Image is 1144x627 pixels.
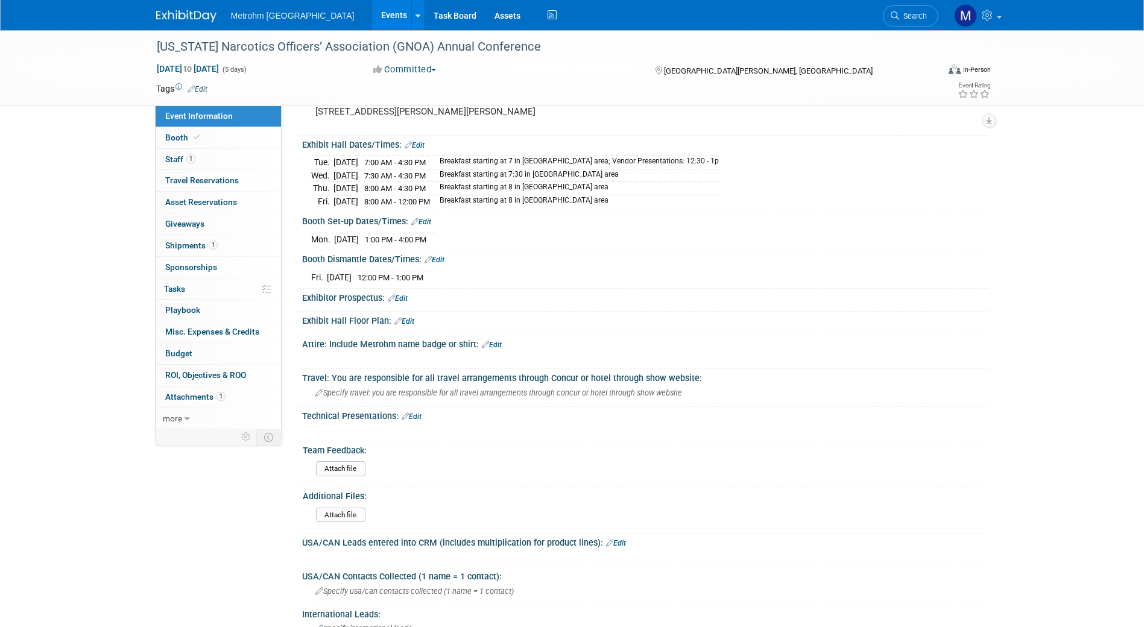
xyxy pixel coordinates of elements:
a: Edit [402,412,422,421]
span: Travel Reservations [165,175,239,185]
span: Budget [165,348,192,358]
a: Edit [188,85,207,93]
a: Booth [156,127,281,148]
td: Breakfast starting at 8 in [GEOGRAPHIC_DATA] area [432,182,719,195]
span: 7:30 AM - 4:30 PM [364,171,426,180]
pre: [STREET_ADDRESS][PERSON_NAME][PERSON_NAME] [315,106,575,117]
span: more [163,414,182,423]
img: Michelle Simoes [954,4,977,27]
td: [DATE] [334,233,359,245]
div: In-Person [962,65,991,74]
a: Shipments1 [156,235,281,256]
td: [DATE] [333,182,358,195]
span: 1 [216,392,226,401]
div: Additional Files: [303,487,983,502]
td: Personalize Event Tab Strip [236,429,257,445]
td: Fri. [311,195,333,207]
div: Exhibitor Prospectus: [302,289,988,304]
td: [DATE] [333,156,358,169]
i: Booth reservation complete [194,134,200,140]
span: [GEOGRAPHIC_DATA][PERSON_NAME], [GEOGRAPHIC_DATA] [664,66,873,75]
span: Asset Reservations [165,197,237,207]
div: Team Feedback: [303,441,983,456]
td: [DATE] [333,169,358,182]
span: Booth [165,133,202,142]
span: to [182,64,194,74]
div: Exhibit Hall Dates/Times: [302,136,988,151]
a: Edit [606,539,626,547]
a: ROI, Objectives & ROO [156,365,281,386]
a: Tasks [156,279,281,300]
td: [DATE] [327,271,352,283]
a: Edit [405,141,425,150]
a: Budget [156,343,281,364]
span: 8:00 AM - 4:30 PM [364,184,426,193]
div: Booth Dismantle Dates/Times: [302,250,988,266]
a: Search [883,5,938,27]
a: Giveaways [156,213,281,235]
span: Tasks [164,284,185,294]
span: Misc. Expenses & Credits [165,327,259,336]
span: 1 [209,241,218,250]
td: Toggle Event Tabs [256,429,281,445]
span: ROI, Objectives & ROO [165,370,246,380]
span: Attachments [165,392,226,402]
span: Search [899,11,927,20]
span: Sponsorships [165,262,217,272]
button: Committed [369,63,441,76]
a: Edit [394,317,414,326]
span: Specify usa/can contacts collected (1 name = 1 contact) [315,587,514,596]
a: Edit [482,341,502,349]
a: Asset Reservations [156,192,281,213]
div: Exhibit Hall Floor Plan: [302,312,988,327]
div: Booth Set-up Dates/Times: [302,212,988,228]
img: Format-Inperson.png [949,65,961,74]
div: [US_STATE] Narcotics Officers’ Association (GNOA) Annual Conference [153,36,920,58]
td: Wed. [311,169,333,182]
div: Travel: You are responsible for all travel arrangements through Concur or hotel through show webs... [302,369,988,384]
div: Attire: Include Metrohm name badge or shirt: [302,335,988,351]
td: Mon. [311,233,334,245]
span: 1 [186,154,195,163]
span: 1:00 PM - 4:00 PM [365,235,426,244]
div: Event Format [867,63,991,81]
a: Edit [388,294,408,303]
td: Tags [156,83,207,95]
td: Thu. [311,182,333,195]
span: 8:00 AM - 12:00 PM [364,197,430,206]
a: Edit [411,218,431,226]
a: Edit [425,256,444,264]
div: USA/CAN Contacts Collected (1 name = 1 contact): [302,567,988,582]
span: Shipments [165,241,218,250]
span: Metrohm [GEOGRAPHIC_DATA] [231,11,355,20]
td: [DATE] [333,195,358,207]
div: USA/CAN Leads entered into CRM (includes multiplication for product lines): [302,534,988,549]
td: Tue. [311,156,333,169]
span: (5 days) [221,66,247,74]
span: Giveaways [165,219,204,228]
td: Breakfast starting at 7:30 in [GEOGRAPHIC_DATA] area [432,169,719,182]
div: Technical Presentations: [302,407,988,423]
td: Breakfast starting at 7 in [GEOGRAPHIC_DATA] area; Vendor Presentations: 12:30 - 1p [432,156,719,169]
a: Attachments1 [156,386,281,408]
span: Staff [165,154,195,164]
span: Specify travel: you are responsible for all travel arrangements through concur or hotel through s... [315,388,682,397]
span: 7:00 AM - 4:30 PM [364,158,426,167]
div: International Leads: [302,605,988,620]
a: Playbook [156,300,281,321]
img: ExhibitDay [156,10,216,22]
a: Travel Reservations [156,170,281,191]
span: 12:00 PM - 1:00 PM [358,273,423,282]
span: Playbook [165,305,200,315]
span: [DATE] [DATE] [156,63,220,74]
span: Event Information [165,111,233,121]
a: Sponsorships [156,257,281,278]
a: more [156,408,281,429]
a: Staff1 [156,149,281,170]
a: Misc. Expenses & Credits [156,321,281,342]
div: Event Rating [958,83,990,89]
td: Fri. [311,271,327,283]
a: Event Information [156,106,281,127]
td: Breakfast starting at 8 in [GEOGRAPHIC_DATA] area [432,195,719,207]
